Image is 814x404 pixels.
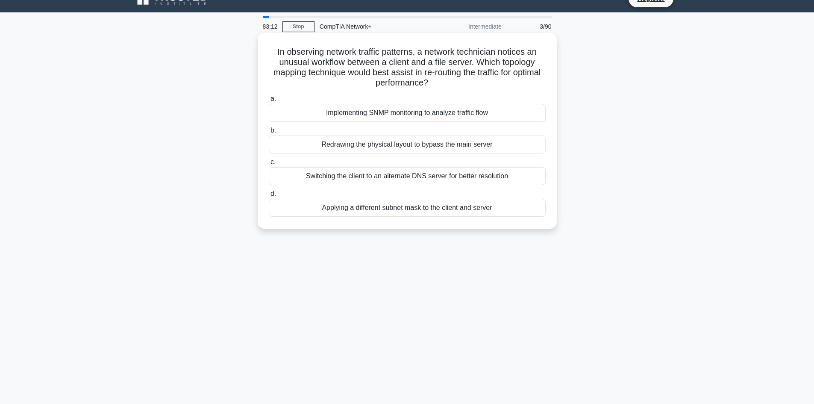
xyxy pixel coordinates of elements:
[282,21,314,32] a: Stop
[258,18,282,35] div: 83:12
[270,158,276,165] span: c.
[507,18,557,35] div: 3/90
[270,95,276,102] span: a.
[269,199,546,217] div: Applying a different subnet mask to the client and server
[270,127,276,134] span: b.
[270,190,276,197] span: d.
[314,18,432,35] div: CompTIA Network+
[269,136,546,153] div: Redrawing the physical layout to bypass the main server
[269,104,546,122] div: Implementing SNMP monitoring to analyze traffic flow
[432,18,507,35] div: Intermediate
[269,167,546,185] div: Switching the client to an alternate DNS server for better resolution
[268,47,547,88] h5: In observing network traffic patterns, a network technician notices an unusual workflow between a...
